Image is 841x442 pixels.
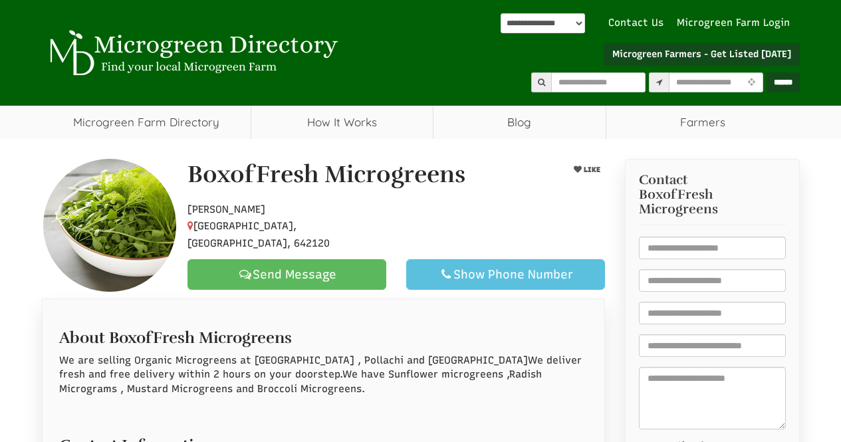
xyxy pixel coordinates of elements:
[187,220,330,249] span: [GEOGRAPHIC_DATA], [GEOGRAPHIC_DATA], 642120
[251,106,433,139] a: How It Works
[582,166,600,174] span: LIKE
[606,106,800,139] span: Farmers
[677,16,796,30] a: Microgreen Farm Login
[42,298,606,299] ul: Profile Tabs
[43,159,176,292] img: Contact BoxofFresh Microgreens
[42,30,341,76] img: Microgreen Directory
[501,13,585,33] div: Powered by
[501,13,585,33] select: Language Translate Widget
[569,162,605,178] button: LIKE
[187,259,386,290] a: Send Message
[433,106,606,139] a: Blog
[42,106,251,139] a: Microgreen Farm Directory
[59,354,588,396] p: We are selling Organic Microgreens at [GEOGRAPHIC_DATA] , Pollachi and [GEOGRAPHIC_DATA]We delive...
[604,43,800,66] a: Microgreen Farmers - Get Listed [DATE]
[602,16,670,30] a: Contact Us
[639,187,786,217] span: BoxofFresh Microgreens
[418,267,594,282] div: Show Phone Number
[59,322,588,346] h2: About BoxofFresh Microgreens
[187,162,465,188] h1: BoxofFresh Microgreens
[639,173,786,217] h3: Contact
[745,78,759,87] i: Use Current Location
[187,203,265,215] span: [PERSON_NAME]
